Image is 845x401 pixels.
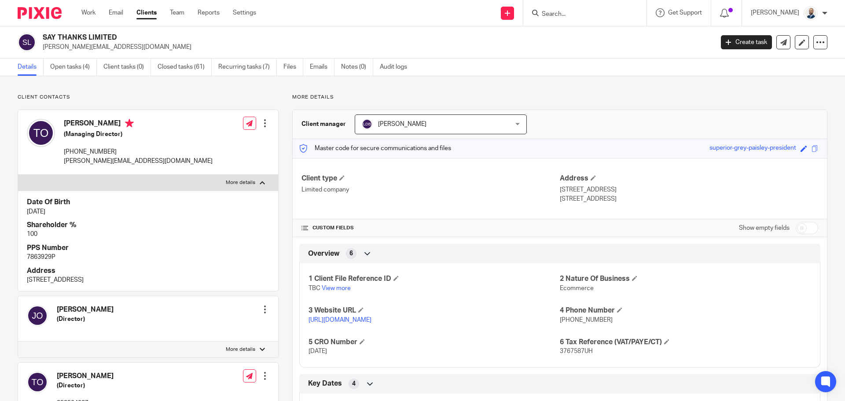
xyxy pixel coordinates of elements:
p: More details [226,346,255,353]
a: Closed tasks (61) [158,59,212,76]
h4: Date Of Birth [27,198,269,207]
h4: 1 Client File Reference ID [309,274,560,283]
a: Open tasks (4) [50,59,97,76]
p: [PERSON_NAME][EMAIL_ADDRESS][DOMAIN_NAME] [43,43,708,52]
span: Ecommerce [560,285,594,291]
p: [PERSON_NAME] [751,8,799,17]
div: superior-grey-paisley-president [709,143,796,154]
a: Email [109,8,123,17]
p: [PERSON_NAME][EMAIL_ADDRESS][DOMAIN_NAME] [64,157,213,166]
a: Settings [233,8,256,17]
a: [URL][DOMAIN_NAME] [309,317,371,323]
h4: PPS Number [27,243,269,253]
span: [PHONE_NUMBER] [560,317,613,323]
a: Client tasks (0) [103,59,151,76]
a: View more [322,285,351,291]
p: [STREET_ADDRESS] [27,276,269,284]
span: Overview [308,249,339,258]
p: 7863929P [27,253,269,261]
h4: Shareholder % [27,221,269,230]
span: Get Support [668,10,702,16]
h2: SAY THANKS LIMITED [43,33,575,42]
h4: [PERSON_NAME] [57,372,206,381]
h4: 2 Nature Of Business [560,274,811,283]
h5: (Director) [57,381,206,390]
p: Limited company [301,185,560,194]
h4: 4 Phone Number [560,306,811,315]
h4: Address [27,266,269,276]
p: [DATE] [27,207,269,216]
img: Pixie [18,7,62,19]
span: 6 [349,249,353,258]
span: TBC [309,285,320,291]
h4: CUSTOM FIELDS [301,224,560,232]
a: Create task [721,35,772,49]
input: Search [541,11,620,18]
label: Show empty fields [739,224,790,232]
p: 100 [27,230,269,239]
a: Work [81,8,96,17]
span: Key Dates [308,379,342,388]
i: Primary [125,119,134,128]
img: svg%3E [27,305,48,326]
a: Files [283,59,303,76]
a: Notes (0) [341,59,373,76]
span: [PERSON_NAME] [378,121,426,127]
p: More details [226,179,255,186]
h5: (Director) [57,315,114,324]
a: Reports [198,8,220,17]
a: Emails [310,59,334,76]
a: Recurring tasks (7) [218,59,277,76]
span: [DATE] [309,348,327,354]
a: Team [170,8,184,17]
p: [STREET_ADDRESS] [560,185,818,194]
img: svg%3E [362,119,372,129]
h4: 5 CRO Number [309,338,560,347]
h4: 3 Website URL [309,306,560,315]
img: svg%3E [18,33,36,52]
p: More details [292,94,827,101]
h4: Client type [301,174,560,183]
a: Audit logs [380,59,414,76]
h3: Client manager [301,120,346,129]
p: [PHONE_NUMBER] [64,147,213,156]
p: [STREET_ADDRESS] [560,195,818,203]
span: 3767587UH [560,348,593,354]
a: Clients [136,8,157,17]
h4: 6 Tax Reference (VAT/PAYE/CT) [560,338,811,347]
h4: [PERSON_NAME] [64,119,213,130]
span: 4 [352,379,356,388]
img: svg%3E [27,372,48,393]
a: Details [18,59,44,76]
h5: (Managing Director) [64,130,213,139]
img: Mark%20LI%20profiler.png [804,6,818,20]
img: svg%3E [27,119,55,147]
h4: [PERSON_NAME] [57,305,114,314]
p: Master code for secure communications and files [299,144,451,153]
h4: Address [560,174,818,183]
p: Client contacts [18,94,279,101]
